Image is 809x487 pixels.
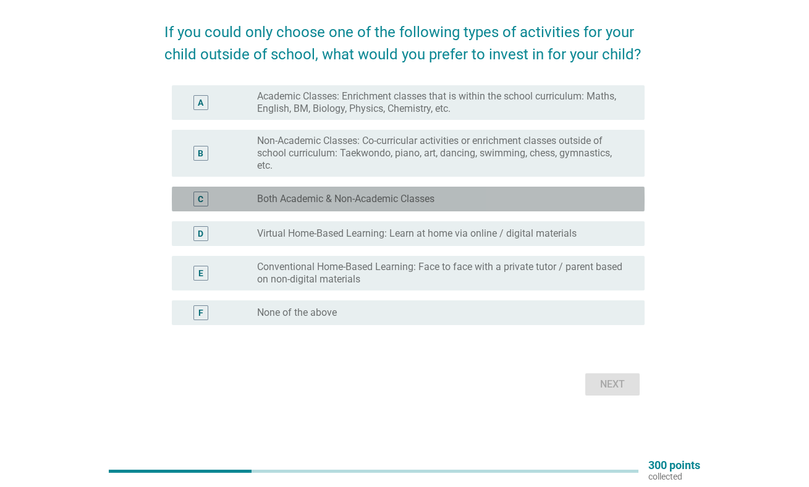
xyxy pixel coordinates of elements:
label: Non-Academic Classes: Co-curricular activities or enrichment classes outside of school curriculum... [257,135,625,172]
div: F [198,307,203,320]
div: E [198,267,203,280]
p: collected [648,471,700,482]
h2: If you could only choose one of the following types of activities for your child outside of schoo... [164,9,645,66]
label: Virtual Home-Based Learning: Learn at home via online / digital materials [257,227,577,240]
div: A [198,96,203,109]
p: 300 points [648,460,700,471]
label: None of the above [257,307,337,319]
div: C [198,193,203,206]
div: B [198,147,203,160]
label: Both Academic & Non-Academic Classes [257,193,434,205]
div: D [198,227,203,240]
label: Conventional Home-Based Learning: Face to face with a private tutor / parent based on non-digital... [257,261,625,286]
label: Academic Classes: Enrichment classes that is within the school curriculum: Maths, English, BM, Bi... [257,90,625,115]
